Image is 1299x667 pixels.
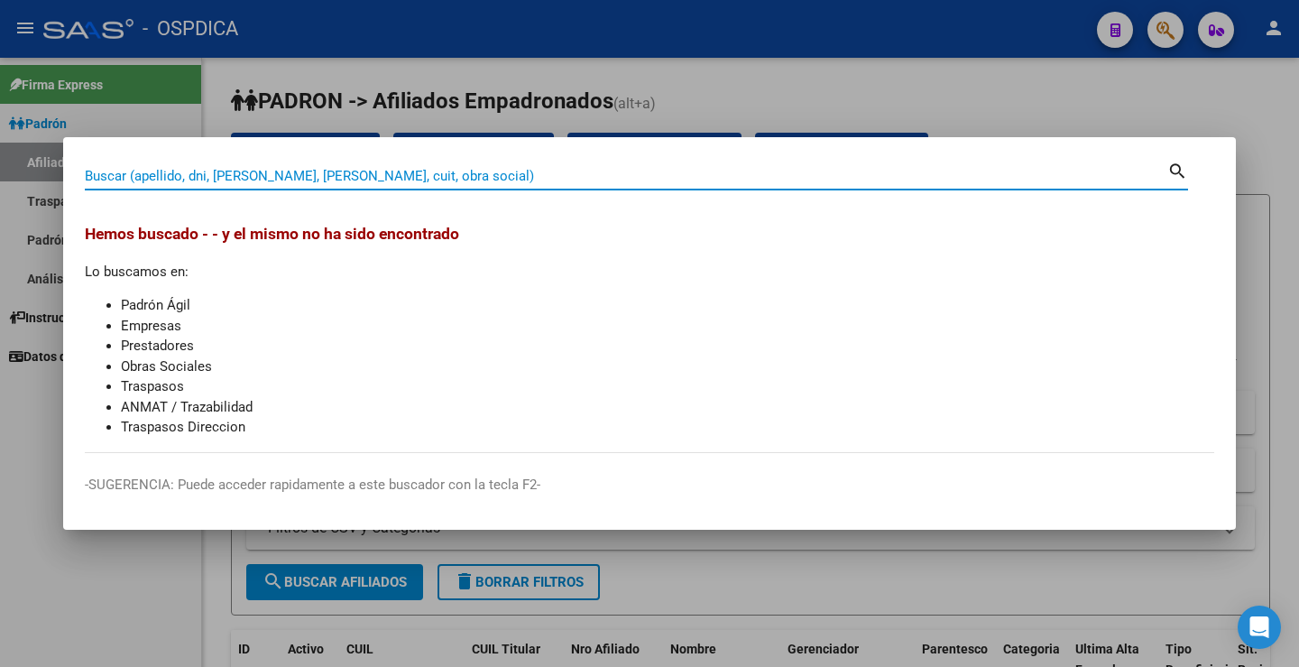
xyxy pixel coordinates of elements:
[121,316,1214,337] li: Empresas
[121,336,1214,357] li: Prestadores
[121,417,1214,438] li: Traspasos Direccion
[121,295,1214,316] li: Padrón Ágil
[85,475,1214,496] p: -SUGERENCIA: Puede acceder rapidamente a este buscador con la tecla F2-
[85,225,459,243] span: Hemos buscado - - y el mismo no ha sido encontrado
[121,376,1214,397] li: Traspasos
[1167,159,1188,181] mat-icon: search
[85,222,1214,438] div: Lo buscamos en:
[1238,606,1281,649] div: Open Intercom Messenger
[121,357,1214,377] li: Obras Sociales
[121,397,1214,418] li: ANMAT / Trazabilidad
